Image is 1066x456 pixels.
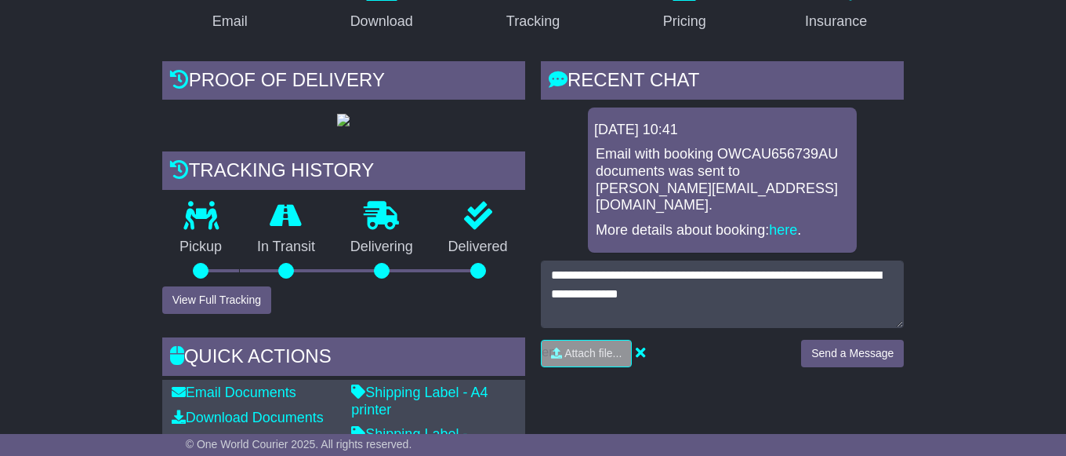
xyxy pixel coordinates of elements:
[541,61,904,104] div: RECENT CHAT
[801,340,904,367] button: Send a Message
[212,11,248,32] div: Email
[769,222,797,238] a: here
[350,11,413,32] div: Download
[162,239,240,256] p: Pickup
[240,239,333,256] p: In Transit
[506,11,560,32] div: Tracking
[172,385,296,400] a: Email Documents
[162,61,525,104] div: Proof of Delivery
[162,337,525,380] div: Quick Actions
[337,114,350,126] img: GetPodImage
[162,286,271,314] button: View Full Tracking
[663,11,706,32] div: Pricing
[594,122,850,139] div: [DATE] 10:41
[351,385,488,418] a: Shipping Label - A4 printer
[430,239,525,256] p: Delivered
[596,146,849,213] p: Email with booking OWCAU656739AU documents was sent to [PERSON_NAME][EMAIL_ADDRESS][DOMAIN_NAME].
[596,222,849,239] p: More details about booking: .
[805,11,867,32] div: Insurance
[162,151,525,194] div: Tracking history
[172,410,324,425] a: Download Documents
[186,438,412,451] span: © One World Courier 2025. All rights reserved.
[332,239,430,256] p: Delivering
